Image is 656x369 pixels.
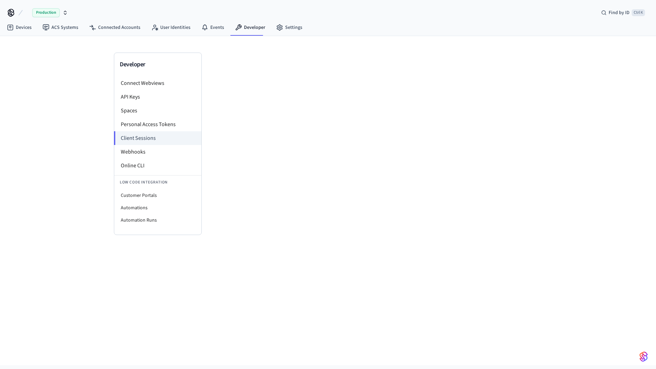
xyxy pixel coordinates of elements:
a: Devices [1,21,37,34]
li: Online CLI [114,159,201,172]
a: ACS Systems [37,21,84,34]
li: Personal Access Tokens [114,118,201,131]
li: Client Sessions [114,131,201,145]
li: Connect Webviews [114,76,201,90]
span: Ctrl K [632,9,645,16]
a: Events [196,21,230,34]
a: Developer [230,21,271,34]
li: Low Code Integration [114,175,201,189]
li: Webhooks [114,145,201,159]
h3: Developer [120,60,196,69]
a: User Identities [146,21,196,34]
span: Production [32,8,60,17]
span: Find by ID [609,9,630,16]
li: Spaces [114,104,201,118]
a: Connected Accounts [84,21,146,34]
li: API Keys [114,90,201,104]
li: Customer Portals [114,189,201,202]
img: SeamLogoGradient.69752ec5.svg [640,351,648,362]
li: Automation Runs [114,214,201,226]
li: Automations [114,202,201,214]
a: Settings [271,21,308,34]
div: Find by IDCtrl K [596,7,651,19]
